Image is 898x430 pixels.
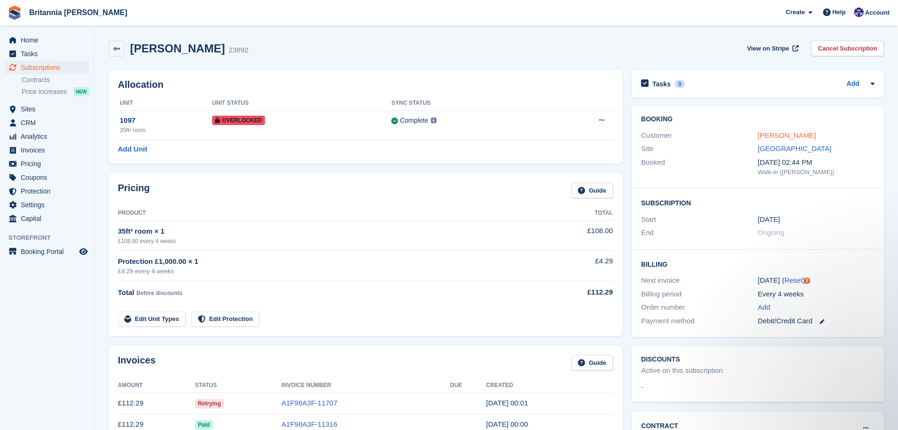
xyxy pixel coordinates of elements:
[8,233,94,243] span: Storefront
[758,275,874,286] div: [DATE] ( )
[74,87,89,96] div: NEW
[212,96,392,111] th: Unit Status
[400,116,428,126] div: Complete
[391,96,545,111] th: Sync Status
[118,183,150,198] h2: Pricing
[641,382,643,393] span: -
[22,76,89,84] a: Contracts
[118,226,537,237] div: 35ft² room × 1
[758,131,816,139] a: [PERSON_NAME]
[5,34,89,47] a: menu
[758,214,780,225] time: 2023-08-24 23:00:00 UTC
[641,365,723,376] div: Active on this subscription
[21,212,77,225] span: Capital
[21,34,77,47] span: Home
[118,267,537,276] div: £4.29 every 4 weeks
[118,79,613,90] h2: Allocation
[281,378,450,393] th: Invoice Number
[5,198,89,211] a: menu
[641,157,758,177] div: Booked
[786,8,805,17] span: Create
[758,144,832,152] a: [GEOGRAPHIC_DATA]
[641,198,874,207] h2: Subscription
[21,61,77,74] span: Subscriptions
[784,276,803,284] a: Reset
[78,246,89,257] a: Preview store
[21,245,77,258] span: Booking Portal
[758,289,874,300] div: Every 4 weeks
[5,245,89,258] a: menu
[641,275,758,286] div: Next invoice
[5,102,89,116] a: menu
[431,118,437,123] img: icon-info-grey-7440780725fd019a000dd9b08b2336e03edf1995a4989e88bcd33f0948082b44.svg
[195,378,281,393] th: Status
[195,399,224,408] span: Retrying
[21,185,77,198] span: Protection
[21,198,77,211] span: Settings
[229,45,248,56] div: 23892
[641,316,758,327] div: Payment method
[5,116,89,129] a: menu
[120,126,212,135] div: 35ft² room
[118,393,195,414] td: £112.29
[641,302,758,313] div: Order number
[118,237,537,245] div: £108.00 every 4 weeks
[5,157,89,170] a: menu
[281,420,337,428] a: A1F98A3F-11316
[118,256,537,267] div: Protection £1,000.00 × 1
[118,312,186,327] a: Edit Unit Types
[118,288,134,296] span: Total
[120,115,212,126] div: 1097
[571,355,613,371] a: Guide
[5,47,89,60] a: menu
[21,102,77,116] span: Sites
[22,86,89,97] a: Price increases NEW
[641,214,758,225] div: Start
[21,157,77,170] span: Pricing
[675,80,685,88] div: 0
[5,171,89,184] a: menu
[641,143,758,154] div: Site
[641,289,758,300] div: Billing period
[212,116,265,125] span: Overlocked
[191,312,259,327] a: Edit Protection
[537,206,613,221] th: Total
[136,290,182,296] span: Before discounts
[118,96,212,111] th: Unit
[8,6,22,20] img: stora-icon-8386f47178a22dfd0bd8f6a31ec36ba5ce8667c1dd55bd0f319d3a0aa187defe.svg
[5,143,89,157] a: menu
[537,287,613,298] div: £112.29
[21,130,77,143] span: Analytics
[486,399,528,407] time: 2025-09-18 23:01:11 UTC
[195,420,213,430] span: Paid
[21,116,77,129] span: CRM
[758,316,874,327] div: Debit/Credit Card
[652,80,671,88] h2: Tasks
[758,302,771,313] a: Add
[641,130,758,141] div: Customer
[847,79,859,90] a: Add
[641,356,874,363] h2: Discounts
[803,277,811,285] div: Tooltip anchor
[118,378,195,393] th: Amount
[450,378,486,393] th: Due
[130,42,225,55] h2: [PERSON_NAME]
[118,206,537,221] th: Product
[5,130,89,143] a: menu
[21,143,77,157] span: Invoices
[5,61,89,74] a: menu
[22,87,67,96] span: Price increases
[21,171,77,184] span: Coupons
[537,220,613,250] td: £108.00
[21,47,77,60] span: Tasks
[281,399,337,407] a: A1F98A3F-11707
[758,228,785,236] span: Ongoing
[571,183,613,198] a: Guide
[486,420,528,428] time: 2025-08-21 23:00:11 UTC
[743,41,800,56] a: View on Stripe
[486,378,613,393] th: Created
[537,251,613,281] td: £4.29
[5,212,89,225] a: menu
[118,144,147,155] a: Add Unit
[641,228,758,238] div: End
